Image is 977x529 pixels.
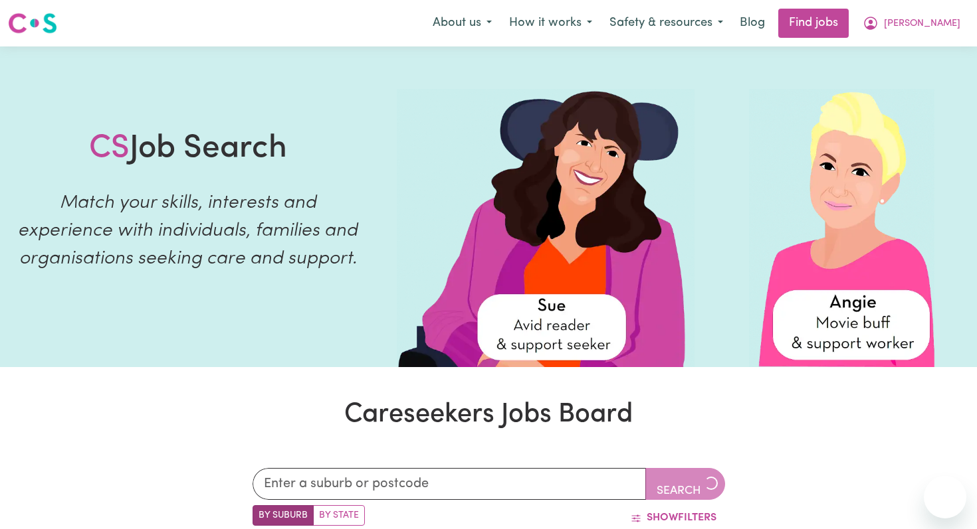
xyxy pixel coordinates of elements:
label: Search by suburb/post code [253,505,314,526]
iframe: Button to launch messaging window [924,476,966,518]
button: How it works [500,9,601,37]
button: About us [424,9,500,37]
label: Search by state [313,505,365,526]
button: My Account [854,9,969,37]
span: [PERSON_NAME] [884,17,960,31]
input: Enter a suburb or postcode [253,468,646,500]
a: Blog [732,9,773,38]
p: Match your skills, interests and experience with individuals, families and organisations seeking ... [16,189,360,273]
a: Find jobs [778,9,849,38]
h1: Job Search [89,130,287,169]
span: CS [89,133,130,165]
img: Careseekers logo [8,11,57,35]
a: Careseekers logo [8,8,57,38]
button: Safety & resources [601,9,732,37]
span: Show [647,512,678,523]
